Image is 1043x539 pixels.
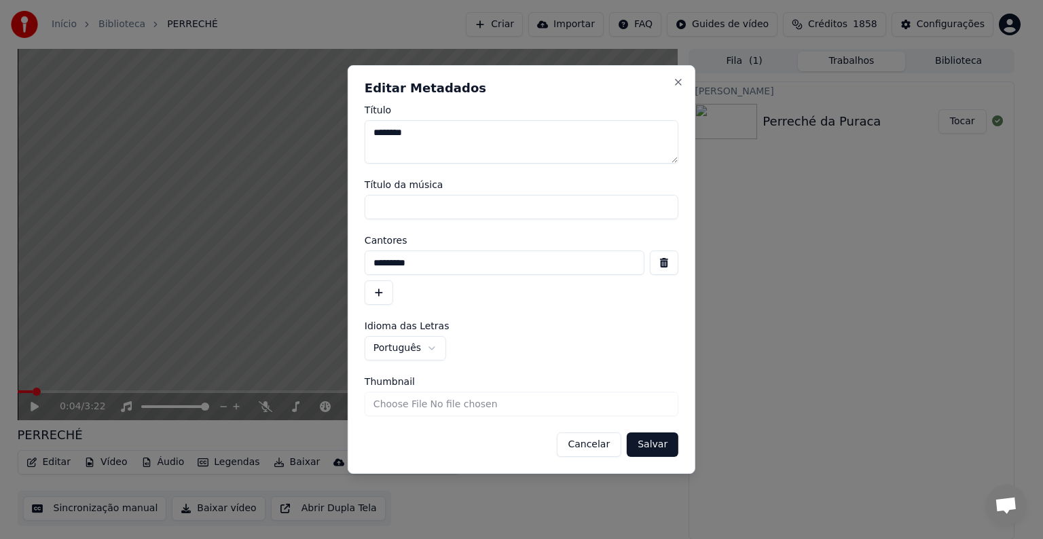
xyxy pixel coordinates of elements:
label: Cantores [365,236,678,245]
label: Título [365,105,678,115]
label: Título da música [365,180,678,189]
span: Thumbnail [365,377,415,386]
button: Cancelar [556,432,621,457]
h2: Editar Metadados [365,82,678,94]
button: Salvar [627,432,678,457]
span: Idioma das Letras [365,321,450,331]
